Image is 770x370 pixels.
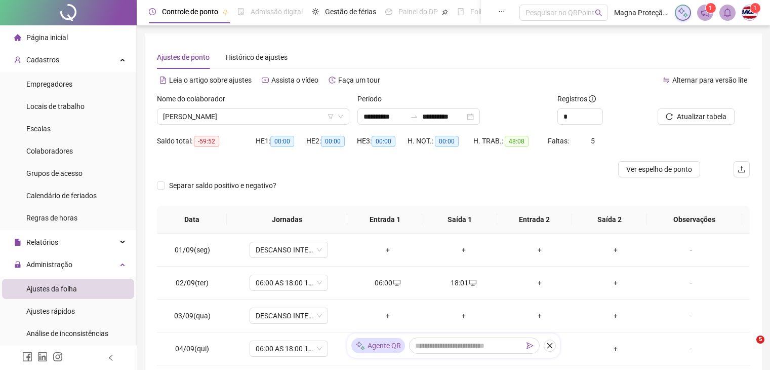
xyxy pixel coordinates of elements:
[256,275,322,290] span: 06:00 AS 18:00 12X36
[497,206,572,234] th: Entrada 2
[510,244,570,255] div: +
[434,244,494,255] div: +
[338,76,380,84] span: Faça um tour
[661,244,721,255] div: -
[422,206,497,234] th: Saída 1
[14,261,21,268] span: lock
[175,246,210,254] span: 01/09(seg)
[618,161,700,177] button: Ver espelho de ponto
[26,329,108,338] span: Análise de inconsistências
[262,77,269,84] span: youtube
[510,277,570,288] div: +
[510,310,570,321] div: +
[385,8,392,15] span: dashboard
[586,277,645,288] div: +
[548,137,571,145] span: Faltas:
[546,342,553,349] span: close
[372,136,395,147] span: 00:00
[589,95,596,102] span: info-circle
[347,206,422,234] th: Entrada 1
[37,352,48,362] span: linkedin
[750,3,760,13] sup: Atualize o seu contato no menu Meus Dados
[505,136,529,147] span: 48:08
[174,312,211,320] span: 03/09(qua)
[655,214,734,225] span: Observações
[473,135,547,147] div: H. TRAB.:
[194,136,219,147] span: -59:52
[709,5,712,12] span: 1
[661,343,721,354] div: -
[26,285,77,293] span: Ajustes da folha
[53,352,63,362] span: instagram
[14,239,21,246] span: file
[26,261,72,269] span: Administração
[723,8,732,17] span: bell
[26,102,85,110] span: Locais de trabalho
[157,93,232,104] label: Nome do colaborador
[738,165,746,173] span: upload
[661,277,721,288] div: -
[26,238,58,246] span: Relatórios
[222,9,228,15] span: pushpin
[226,53,288,61] span: Histórico de ajustes
[663,77,670,84] span: swap
[586,244,645,255] div: +
[26,80,72,88] span: Empregadores
[658,108,735,125] button: Atualizar tabela
[157,206,227,234] th: Data
[312,8,319,15] span: sun
[256,341,322,356] span: 06:00 AS 18:00 12X36
[742,5,757,20] img: 21831
[470,8,535,16] span: Folha de pagamento
[256,308,322,323] span: DESCANSO INTER-JORNADA
[176,279,209,287] span: 02/09(ter)
[677,7,688,18] img: sparkle-icon.fc2bf0ac1784a2077858766a79e2daf3.svg
[526,342,534,349] span: send
[328,114,334,120] span: filter
[26,214,77,222] span: Regras de horas
[358,310,418,321] div: +
[672,76,747,84] span: Alternar para versão lite
[498,8,505,15] span: ellipsis
[457,8,464,15] span: book
[677,111,726,122] span: Atualizar tabela
[329,77,336,84] span: history
[753,5,757,12] span: 1
[358,277,418,288] div: 06:00
[107,354,114,361] span: left
[22,352,32,362] span: facebook
[442,9,448,15] span: pushpin
[595,9,602,17] span: search
[163,109,343,124] span: JULIO CESAR FERNANDES
[701,8,710,17] span: notification
[706,3,716,13] sup: 1
[358,244,418,255] div: +
[338,114,344,120] span: down
[157,135,256,147] div: Saldo total:
[26,169,83,177] span: Grupos de acesso
[661,310,721,321] div: -
[392,279,400,286] span: desktop
[14,56,21,63] span: user-add
[306,135,357,147] div: HE 2:
[434,310,494,321] div: +
[408,135,473,147] div: H. NOT.:
[357,93,388,104] label: Período
[410,113,418,121] span: swap-right
[572,206,647,234] th: Saída 2
[270,136,294,147] span: 00:00
[251,8,303,16] span: Admissão digital
[591,137,595,145] span: 5
[398,8,438,16] span: Painel do DP
[614,7,669,18] span: Magna Proteção Automotiva
[169,76,252,84] span: Leia o artigo sobre ajustes
[256,135,306,147] div: HE 1:
[355,341,366,351] img: sparkle-icon.fc2bf0ac1784a2077858766a79e2daf3.svg
[256,242,322,257] span: DESCANSO INTER-JORNADA
[435,136,459,147] span: 00:00
[351,338,405,353] div: Agente QR
[647,206,742,234] th: Observações
[175,345,209,353] span: 04/09(qui)
[321,136,345,147] span: 00:00
[26,192,97,200] span: Calendário de feriados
